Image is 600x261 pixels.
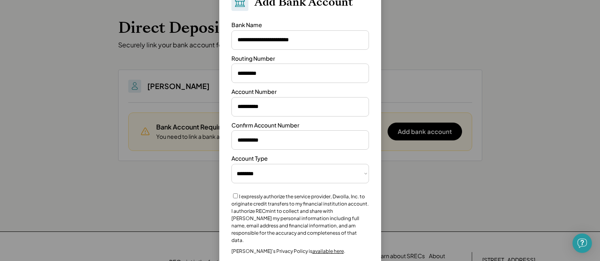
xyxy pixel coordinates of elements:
[231,193,369,243] label: I expressly authorize the service provider, Dwolla, Inc. to originate credit transfers to my fina...
[231,155,268,163] div: Account Type
[572,233,592,253] div: Open Intercom Messenger
[231,21,262,29] div: Bank Name
[231,248,345,255] div: [PERSON_NAME]’s Privacy Policy is .
[231,121,299,129] div: Confirm Account Number
[312,248,344,254] a: available here
[231,55,275,63] div: Routing Number
[231,88,277,96] div: Account Number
